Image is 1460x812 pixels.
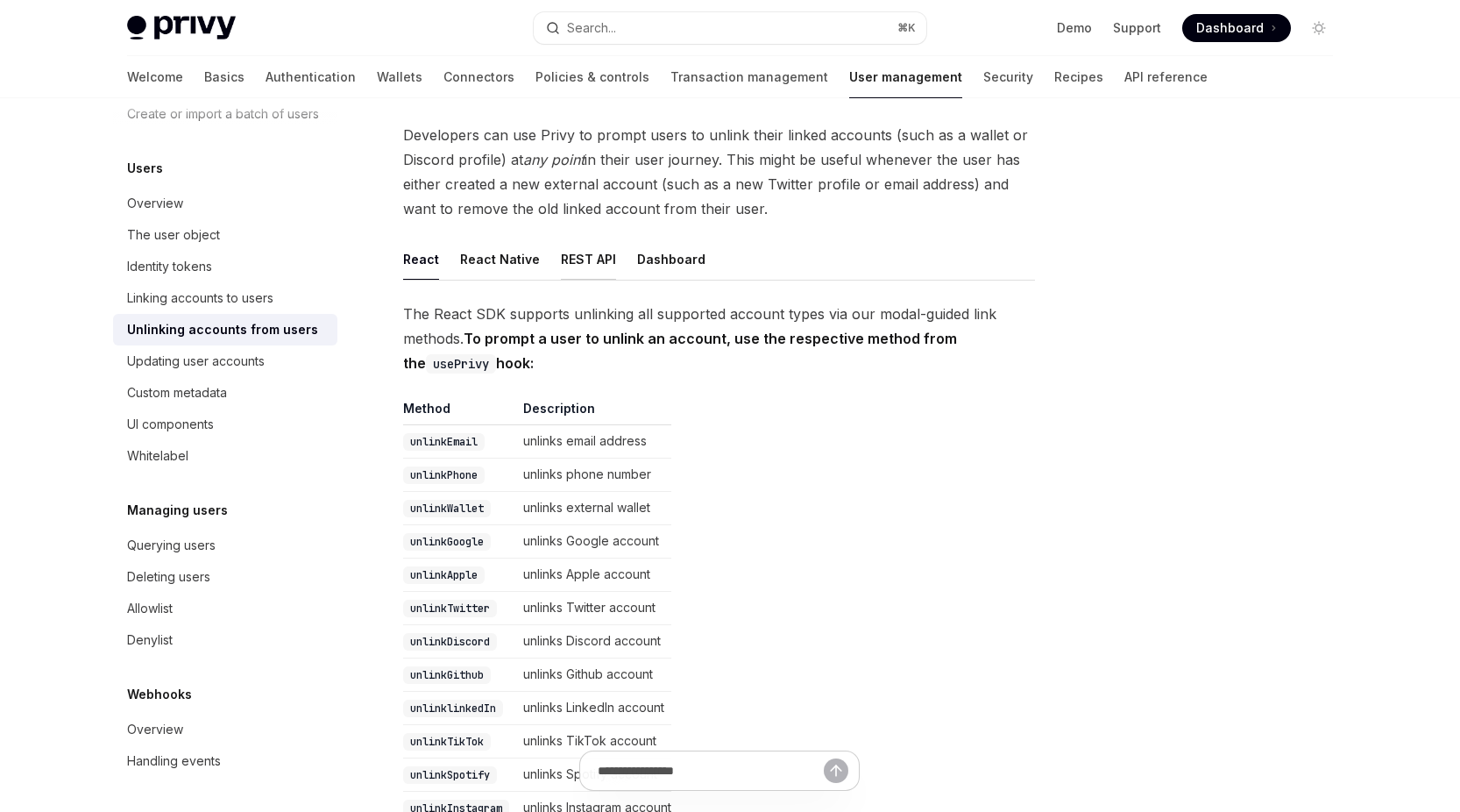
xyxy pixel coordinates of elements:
span: The React SDK supports unlinking all supported account types via our modal-guided link methods. [403,302,1035,375]
a: Updating user accounts [113,345,337,377]
a: Overview [113,188,337,219]
button: React [403,239,439,280]
div: Allowlist [127,598,173,619]
a: Demo [1057,19,1092,37]
code: unlinkGoogle [403,533,491,551]
a: Support [1113,19,1161,37]
div: Linking accounts to users [127,288,273,309]
div: Overview [127,193,183,214]
img: light logo [127,16,236,40]
td: unlinks email address [516,425,671,459]
div: UI components [127,414,214,435]
code: unlinkPhone [403,467,485,484]
button: React Native [460,239,540,280]
a: Recipes [1054,56,1103,98]
div: The user object [127,224,220,246]
a: Identity tokens [113,251,337,282]
th: Description [516,400,671,425]
a: Custom metadata [113,377,337,409]
div: Identity tokens [127,256,212,277]
h5: Users [127,158,163,179]
div: Unlinking accounts from users [127,319,318,340]
code: unlinklinkedIn [403,700,503,717]
span: Dashboard [1196,19,1264,37]
td: unlinks Google account [516,525,671,559]
code: unlinkTikTok [403,733,491,751]
a: Whitelabel [113,440,337,472]
button: Toggle dark mode [1305,14,1333,42]
td: unlinks phone number [516,459,671,492]
code: unlinkGithub [403,666,491,684]
a: User management [849,56,962,98]
div: Overview [127,719,183,740]
em: any point [523,151,585,168]
a: Querying users [113,530,337,561]
td: unlinks LinkedIn account [516,692,671,725]
a: Security [983,56,1033,98]
button: Send message [824,759,848,783]
a: Connectors [443,56,514,98]
a: Overview [113,714,337,745]
td: unlinks Discord account [516,625,671,659]
code: unlinkWallet [403,500,491,517]
code: unlinkDiscord [403,633,497,651]
div: Denylist [127,630,173,651]
th: Method [403,400,516,425]
span: Developers can use Privy to prompt users to unlink their linked accounts (such as a wallet or Dis... [403,123,1035,221]
code: usePrivy [426,354,496,374]
a: UI components [113,409,337,440]
div: Updating user accounts [127,351,265,372]
a: The user object [113,219,337,251]
span: ⌘ K [897,21,916,35]
button: Dashboard [637,239,705,280]
a: Deleting users [113,561,337,593]
code: unlinkEmail [403,433,485,451]
a: Basics [204,56,245,98]
a: Allowlist [113,593,337,624]
a: API reference [1124,56,1208,98]
td: unlinks Github account [516,659,671,692]
code: unlinkTwitter [403,600,497,617]
a: Dashboard [1182,14,1291,42]
h5: Webhooks [127,684,192,705]
td: unlinks Apple account [516,559,671,592]
div: Whitelabel [127,445,188,467]
a: Handling events [113,745,337,777]
a: Policies & controls [535,56,649,98]
td: unlinks Twitter account [516,592,671,625]
div: Custom metadata [127,382,227,403]
h5: Managing users [127,500,228,521]
button: Search...⌘K [534,12,926,44]
a: Unlinking accounts from users [113,314,337,345]
td: unlinks TikTok account [516,725,671,759]
a: Denylist [113,624,337,656]
strong: To prompt a user to unlink an account, use the respective method from the hook: [403,330,957,372]
div: Deleting users [127,566,210,588]
a: Authentication [266,56,356,98]
a: Transaction management [670,56,828,98]
div: Handling events [127,751,221,772]
a: Welcome [127,56,183,98]
a: Linking accounts to users [113,282,337,314]
div: Search... [567,18,616,39]
td: unlinks external wallet [516,492,671,525]
code: unlinkApple [403,566,485,584]
div: Querying users [127,535,216,556]
button: REST API [561,239,616,280]
a: Wallets [377,56,422,98]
